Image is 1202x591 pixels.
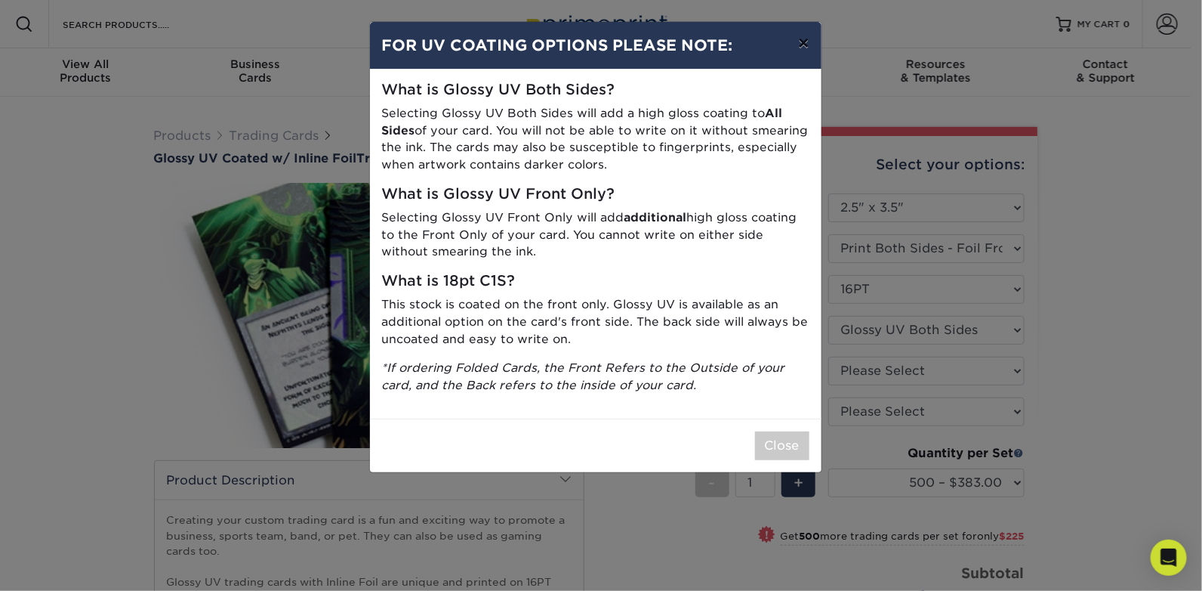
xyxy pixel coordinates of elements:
strong: additional [624,210,687,224]
h4: FOR UV COATING OPTIONS PLEASE NOTE: [382,34,809,57]
button: Close [755,432,809,460]
p: This stock is coated on the front only. Glossy UV is available as an additional option on the car... [382,296,809,348]
h5: What is Glossy UV Both Sides? [382,82,809,99]
h5: What is Glossy UV Front Only? [382,186,809,203]
div: Open Intercom Messenger [1151,540,1187,576]
p: Selecting Glossy UV Both Sides will add a high gloss coating to of your card. You will not be abl... [382,105,809,174]
h5: What is 18pt C1S? [382,273,809,290]
i: *If ordering Folded Cards, the Front Refers to the Outside of your card, and the Back refers to t... [382,360,785,392]
button: × [786,22,821,64]
p: Selecting Glossy UV Front Only will add high gloss coating to the Front Only of your card. You ca... [382,209,809,261]
strong: All Sides [382,106,783,138]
